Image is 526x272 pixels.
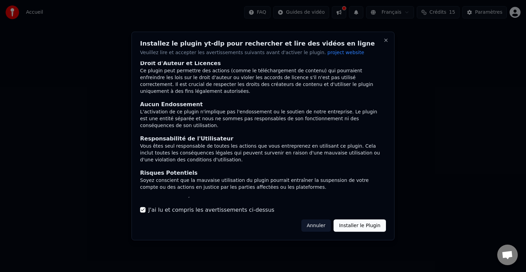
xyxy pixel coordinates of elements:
div: Risques Potentiels [140,169,386,177]
h2: Installez le plugin yt-dlp pour rechercher et lire des vidéos en ligne [140,40,386,47]
div: Consentement Éclairé [140,196,386,204]
div: Vous êtes seul responsable de toutes les actions que vous entreprenez en utilisant ce plugin. Cel... [140,143,386,163]
div: Aucun Endossement [140,100,386,108]
p: Veuillez lire et accepter les avertissements suivants avant d'activer le plugin. [140,49,386,56]
span: project website [327,50,364,55]
div: L'activation de ce plugin n'implique pas l'endossement ou le soutien de notre entreprise. Le plug... [140,108,386,129]
label: J'ai lu et compris les avertissements ci-dessus [148,206,274,214]
div: Responsabilité de l'Utilisateur [140,134,386,143]
button: Annuler [301,219,331,232]
button: Installer le Plugin [334,219,386,232]
div: Droit d'Auteur et Licences [140,59,386,67]
div: Ce plugin peut permettre des actions (comme le téléchargement de contenu) qui pourraient enfreind... [140,67,386,95]
div: Soyez conscient que la mauvaise utilisation du plugin pourrait entraîner la suspension de votre c... [140,177,386,190]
